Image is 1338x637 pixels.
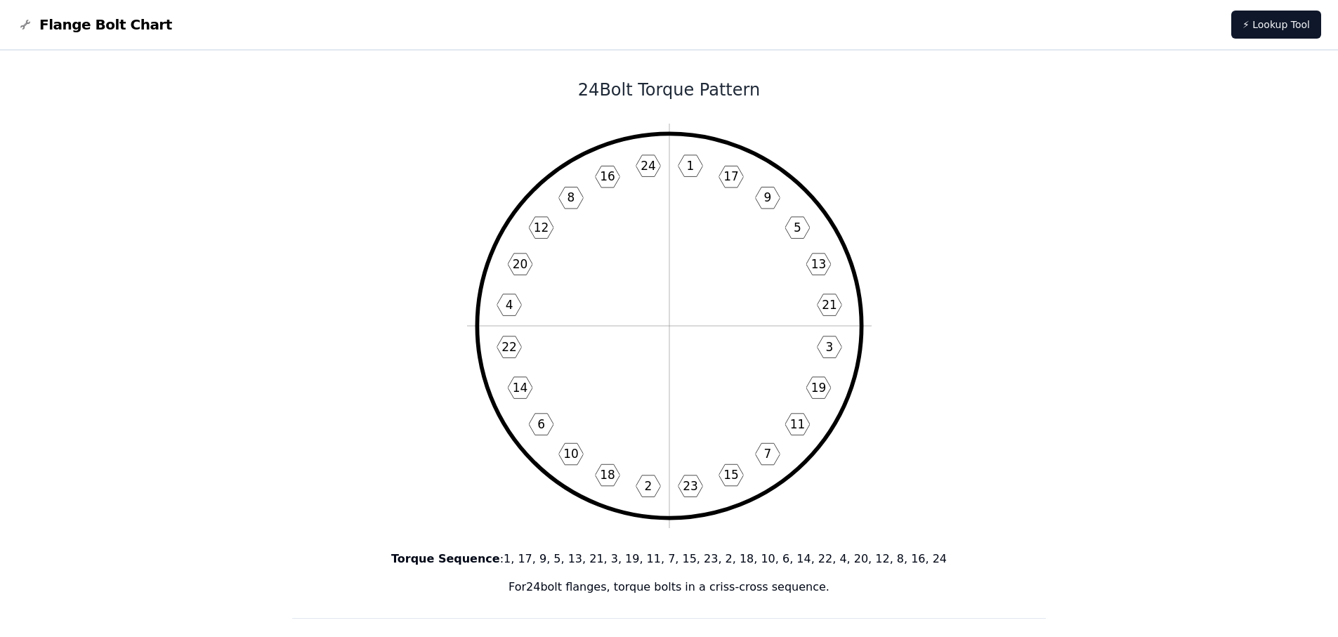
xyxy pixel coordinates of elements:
[600,468,615,482] text: 18
[1231,11,1321,39] a: ⚡ Lookup Tool
[644,479,652,493] text: 2
[537,417,545,431] text: 6
[533,221,549,235] text: 12
[794,221,801,235] text: 5
[17,16,34,33] img: Flange Bolt Chart Logo
[723,169,739,183] text: 17
[505,298,513,312] text: 4
[822,298,837,312] text: 21
[17,15,172,34] a: Flange Bolt Chart LogoFlange Bolt Chart
[292,579,1047,596] p: For 24 bolt flanges, torque bolts in a criss-cross sequence.
[641,159,656,173] text: 24
[811,381,826,395] text: 19
[563,447,579,461] text: 10
[512,381,527,395] text: 14
[683,479,698,493] text: 23
[811,257,826,271] text: 13
[763,447,771,461] text: 7
[686,159,694,173] text: 1
[391,552,500,565] b: Torque Sequence
[292,79,1047,101] h1: 24 Bolt Torque Pattern
[501,340,517,354] text: 22
[512,257,527,271] text: 20
[789,417,805,431] text: 11
[600,169,615,183] text: 16
[39,15,172,34] span: Flange Bolt Chart
[763,190,771,204] text: 9
[567,190,575,204] text: 8
[723,468,739,482] text: 15
[825,340,833,354] text: 3
[292,551,1047,567] p: : 1, 17, 9, 5, 13, 21, 3, 19, 11, 7, 15, 23, 2, 18, 10, 6, 14, 22, 4, 20, 12, 8, 16, 24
